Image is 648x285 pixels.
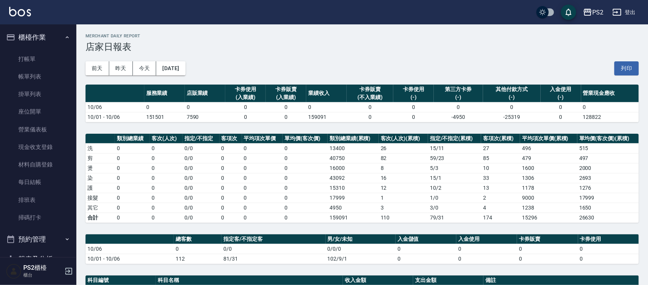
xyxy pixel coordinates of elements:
[395,93,432,101] div: (-)
[227,93,264,101] div: (入業績)
[3,27,73,47] button: 櫃檯作業
[577,153,639,163] td: 497
[150,183,183,193] td: 0
[220,173,242,183] td: 0
[86,61,109,75] button: 前天
[242,213,283,223] td: 0
[577,143,639,153] td: 515
[183,213,219,223] td: 0/0
[86,234,639,264] table: a dense table
[379,193,428,203] td: 1
[242,143,283,153] td: 0
[578,254,639,264] td: 0
[86,203,115,213] td: 其它
[428,193,481,203] td: 1 / 0
[3,156,73,173] a: 材料自購登錄
[577,213,639,223] td: 26630
[328,193,379,203] td: 17999
[581,85,639,102] th: 營業現金應收
[115,183,150,193] td: 0
[326,234,396,244] th: 男/女/未知
[456,244,517,254] td: 0
[242,173,283,183] td: 0
[326,254,396,264] td: 102/9/1
[379,213,428,223] td: 110
[428,173,481,183] td: 15 / 1
[517,254,578,264] td: 0
[242,193,283,203] td: 0
[150,203,183,213] td: 0
[428,143,481,153] td: 15 / 11
[581,112,639,122] td: 128822
[328,203,379,213] td: 4950
[144,112,185,122] td: 151501
[221,254,326,264] td: 81/31
[227,85,264,93] div: 卡券使用
[578,244,639,254] td: 0
[185,112,225,122] td: 7590
[379,153,428,163] td: 82
[86,213,115,223] td: 合計
[481,163,520,173] td: 10
[86,143,115,153] td: 洗
[268,93,304,101] div: (入業績)
[150,153,183,163] td: 0
[283,163,328,173] td: 0
[150,134,183,144] th: 客次(人次)
[183,153,219,163] td: 0 / 0
[150,173,183,183] td: 0
[577,163,639,173] td: 2000
[561,5,576,20] button: save
[220,143,242,153] td: 0
[577,203,639,213] td: 1650
[481,213,520,223] td: 174
[328,213,379,223] td: 159091
[183,143,219,153] td: 0 / 0
[86,254,174,264] td: 10/01 - 10/06
[428,183,481,193] td: 10 / 2
[483,102,541,112] td: 0
[520,134,577,144] th: 平均項次單價(累積)
[23,272,62,279] p: 櫃台
[183,193,219,203] td: 0 / 0
[434,102,483,112] td: 0
[9,7,31,16] img: Logo
[156,61,185,75] button: [DATE]
[379,143,428,153] td: 26
[541,112,581,122] td: 0
[541,102,581,112] td: 0
[481,153,520,163] td: 85
[86,34,639,38] h2: Merchant Daily Report
[150,213,183,223] td: 0
[393,112,434,122] td: 0
[174,234,221,244] th: 總客數
[609,5,639,19] button: 登出
[436,85,481,93] div: 第三方卡券
[109,61,133,75] button: 昨天
[150,143,183,153] td: 0
[242,163,283,173] td: 0
[268,85,304,93] div: 卡券販賣
[3,103,73,120] a: 座位開單
[242,183,283,193] td: 0
[396,234,456,244] th: 入金儲值
[349,85,391,93] div: 卡券販賣
[133,61,157,75] button: 今天
[242,153,283,163] td: 0
[242,134,283,144] th: 平均項次單價
[349,93,391,101] div: (不入業績)
[3,138,73,156] a: 現金收支登錄
[481,134,520,144] th: 客項次(累積)
[174,254,221,264] td: 112
[396,244,456,254] td: 0
[543,85,579,93] div: 入金使用
[483,112,541,122] td: -25319
[3,249,73,269] button: 報表及分析
[266,112,306,122] td: 0
[485,93,539,101] div: (-)
[379,173,428,183] td: 16
[220,153,242,163] td: 0
[185,85,225,102] th: 店販業績
[3,121,73,138] a: 營業儀表板
[592,8,603,17] div: PS2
